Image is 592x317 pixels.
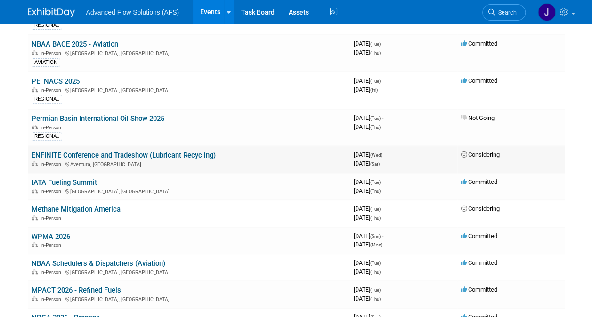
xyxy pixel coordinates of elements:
span: In-Person [40,50,64,56]
span: Search [495,9,517,16]
div: REGIONAL [32,132,62,141]
span: [DATE] [354,49,381,56]
a: NBAA Schedulers & Dispatchers (Aviation) [32,259,165,268]
span: [DATE] [354,268,381,275]
span: - [382,40,383,47]
img: In-Person Event [32,296,38,301]
img: In-Person Event [32,161,38,166]
span: (Thu) [370,189,381,194]
a: NBAA BACE 2025 - Aviation [32,40,118,48]
span: [DATE] [354,286,383,293]
span: (Fri) [370,87,378,93]
div: [GEOGRAPHIC_DATA], [GEOGRAPHIC_DATA] [32,86,346,94]
span: [DATE] [354,86,378,93]
span: In-Person [40,161,64,167]
img: In-Person Event [32,87,38,92]
img: In-Person Event [32,50,38,55]
span: In-Person [40,242,64,248]
span: (Mon) [370,242,382,247]
span: - [382,178,383,185]
div: [GEOGRAPHIC_DATA], [GEOGRAPHIC_DATA] [32,187,346,195]
span: - [382,286,383,293]
span: In-Person [40,87,64,94]
img: In-Person Event [32,189,38,193]
a: WPMA 2026 [32,232,70,241]
span: In-Person [40,296,64,302]
div: REGIONAL [32,95,62,103]
span: [DATE] [354,241,382,248]
span: In-Person [40,125,64,131]
span: [DATE] [354,160,380,167]
span: [DATE] [354,123,381,130]
span: Advanced Flow Solutions (AFS) [86,8,179,16]
span: Committed [461,259,497,266]
a: MPACT 2026 - Refined Fuels [32,286,121,294]
span: [DATE] [354,259,383,266]
img: In-Person Event [32,242,38,247]
span: (Tue) [370,180,381,185]
span: [DATE] [354,40,383,47]
span: In-Person [40,215,64,222]
span: - [382,232,383,239]
span: [DATE] [354,187,381,194]
span: Committed [461,178,497,185]
span: - [382,114,383,121]
span: [DATE] [354,205,383,212]
span: [DATE] [354,295,381,302]
img: Jeremiah LaBrue [538,3,556,21]
span: (Thu) [370,269,381,275]
span: - [382,205,383,212]
div: [GEOGRAPHIC_DATA], [GEOGRAPHIC_DATA] [32,268,346,276]
div: REGIONAL [32,21,62,30]
div: Aventura, [GEOGRAPHIC_DATA] [32,160,346,167]
span: (Tue) [370,287,381,293]
div: AVIATION [32,58,60,67]
span: (Wed) [370,152,382,158]
a: Methane Mitigation America [32,205,121,214]
span: Committed [461,232,497,239]
img: In-Person Event [32,125,38,129]
a: IATA Fueling Summit [32,178,97,187]
span: In-Person [40,189,64,195]
span: (Thu) [370,50,381,55]
span: (Tue) [370,116,381,121]
span: Committed [461,286,497,293]
img: In-Person Event [32,269,38,274]
a: Search [482,4,526,21]
span: - [384,151,385,158]
span: [DATE] [354,178,383,185]
span: - [382,259,383,266]
a: ENFINITE Conference and Tradeshow (Lubricant Recycling) [32,151,216,159]
span: Not Going [461,114,495,121]
span: Considering [461,151,500,158]
span: (Tue) [370,41,381,47]
span: [DATE] [354,214,381,221]
span: (Tue) [370,206,381,212]
span: (Sat) [370,161,380,166]
span: (Sun) [370,234,381,239]
div: [GEOGRAPHIC_DATA], [GEOGRAPHIC_DATA] [32,295,346,302]
span: (Thu) [370,125,381,130]
div: [GEOGRAPHIC_DATA], [GEOGRAPHIC_DATA] [32,49,346,56]
span: (Tue) [370,79,381,84]
span: (Thu) [370,215,381,221]
span: [DATE] [354,114,383,121]
span: In-Person [40,269,64,276]
span: Committed [461,77,497,84]
a: Permian Basin International Oil Show 2025 [32,114,164,123]
span: Committed [461,40,497,47]
span: Considering [461,205,500,212]
span: - [382,77,383,84]
img: ExhibitDay [28,8,75,17]
span: (Tue) [370,261,381,266]
img: In-Person Event [32,215,38,220]
span: [DATE] [354,151,385,158]
a: PEI NACS 2025 [32,77,80,86]
span: (Thu) [370,296,381,301]
span: [DATE] [354,232,383,239]
span: [DATE] [354,77,383,84]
